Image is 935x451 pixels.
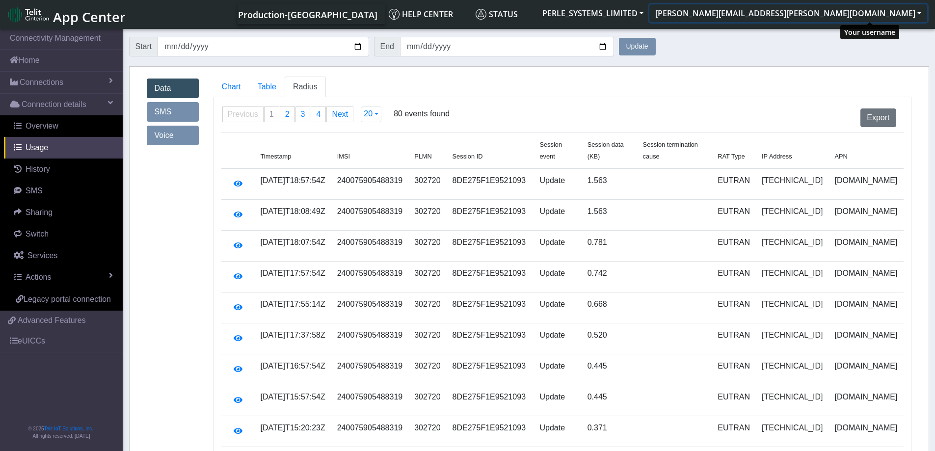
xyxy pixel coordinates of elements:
span: Chart [222,82,241,91]
td: Update [534,168,581,200]
td: 0.668 [582,292,637,323]
span: Session data (KB) [588,141,624,160]
td: [DATE]T15:57:54Z [255,385,331,416]
td: Update [534,354,581,385]
button: 20 [361,106,381,122]
span: Legacy portal connection [24,295,111,303]
a: SMS [147,102,199,122]
a: Your current platform instance [238,4,377,24]
td: 0.781 [582,231,637,262]
a: Actions [4,266,123,288]
span: Services [27,251,57,260]
td: [TECHNICAL_ID] [756,231,828,262]
td: Update [534,200,581,231]
td: [DATE]T16:57:54Z [255,354,331,385]
a: Status [472,4,536,24]
a: Next page [327,107,353,122]
td: 302720 [408,323,446,354]
span: Production-[GEOGRAPHIC_DATA] [238,9,377,21]
td: Update [534,385,581,416]
span: Sharing [26,208,53,216]
span: Start [129,37,159,56]
div: Your username [840,25,899,39]
td: 0.742 [582,262,637,292]
td: 240075905488319 [331,416,408,447]
button: PERLE_SYSTEMS_LIMITED [536,4,649,22]
td: [DOMAIN_NAME] [828,416,903,447]
span: Previous [228,110,258,118]
span: History [26,165,50,173]
span: Help center [389,9,453,20]
td: [DOMAIN_NAME] [828,262,903,292]
td: 240075905488319 [331,354,408,385]
td: 8DE275F1E9521093 [447,231,534,262]
span: Switch [26,230,49,238]
td: [DOMAIN_NAME] [828,354,903,385]
td: [DATE]T18:07:54Z [255,231,331,262]
td: Update [534,292,581,323]
td: EUTRAN [712,200,756,231]
td: 302720 [408,168,446,200]
a: Services [4,245,123,266]
span: Actions [26,273,51,281]
td: Update [534,231,581,262]
td: 240075905488319 [331,292,408,323]
td: [DATE]T15:20:23Z [255,416,331,447]
td: 240075905488319 [331,385,408,416]
td: [DATE]T17:57:54Z [255,262,331,292]
span: 20 [364,109,373,118]
td: EUTRAN [712,385,756,416]
td: [DATE]T17:55:14Z [255,292,331,323]
button: [PERSON_NAME][EMAIL_ADDRESS][PERSON_NAME][DOMAIN_NAME] [649,4,927,22]
span: PLMN [414,153,432,160]
td: [TECHNICAL_ID] [756,323,828,354]
td: [TECHNICAL_ID] [756,168,828,200]
span: Status [476,9,518,20]
td: [DATE]T17:37:58Z [255,323,331,354]
a: Voice [147,126,199,145]
td: EUTRAN [712,416,756,447]
td: [DOMAIN_NAME] [828,231,903,262]
span: IMSI [337,153,350,160]
span: App Center [53,8,126,26]
span: Session ID [453,153,483,160]
span: 80 events found [394,108,450,135]
span: Advanced Features [18,315,86,326]
td: 0.445 [582,385,637,416]
td: 0.520 [582,323,637,354]
span: End [374,37,401,56]
a: Data [147,79,199,98]
a: Overview [4,115,123,137]
td: [TECHNICAL_ID] [756,262,828,292]
img: status.svg [476,9,486,20]
span: Radius [293,82,318,91]
ul: Tabs [214,77,911,97]
td: 1.563 [582,168,637,200]
span: Connections [20,77,63,88]
td: 8DE275F1E9521093 [447,385,534,416]
td: 240075905488319 [331,323,408,354]
td: 8DE275F1E9521093 [447,354,534,385]
span: 1 [269,110,274,118]
td: 302720 [408,385,446,416]
td: [TECHNICAL_ID] [756,416,828,447]
td: 8DE275F1E9521093 [447,416,534,447]
td: 240075905488319 [331,231,408,262]
span: APN [834,153,847,160]
a: SMS [4,180,123,202]
td: 0.445 [582,354,637,385]
td: [TECHNICAL_ID] [756,354,828,385]
td: EUTRAN [712,323,756,354]
span: Table [258,82,276,91]
span: IP Address [762,153,792,160]
a: App Center [8,4,124,25]
img: knowledge.svg [389,9,400,20]
td: 302720 [408,292,446,323]
td: 8DE275F1E9521093 [447,200,534,231]
span: 4 [316,110,321,118]
span: Usage [26,143,48,152]
td: Update [534,323,581,354]
a: Switch [4,223,123,245]
td: 302720 [408,231,446,262]
td: EUTRAN [712,292,756,323]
